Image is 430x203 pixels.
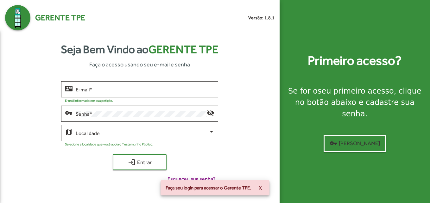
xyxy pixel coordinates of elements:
[166,185,251,191] span: Faça seu login para acessar o Gerente TPE.
[65,99,113,102] mat-hint: E-mail informado em sua petição.
[324,135,386,152] button: [PERSON_NAME]
[259,182,262,194] span: X
[207,109,214,116] mat-icon: visibility_off
[113,154,167,170] button: Entrar
[248,15,275,21] small: Versão: 1.8.1
[65,142,153,146] mat-hint: Selecione a localidade que você apoia o Testemunho Público.
[128,158,136,166] mat-icon: login
[287,85,422,120] div: Se for o , clique no botão abaixo e cadastre sua senha.
[149,43,218,56] span: Gerente TPE
[35,12,85,24] span: Gerente TPE
[254,182,267,194] button: X
[61,41,218,58] strong: Seja Bem Vindo ao
[330,138,380,149] span: [PERSON_NAME]
[5,5,30,30] img: Logo Gerente
[318,87,394,95] strong: seu primeiro acesso
[118,157,161,168] span: Entrar
[65,128,73,136] mat-icon: map
[65,109,73,116] mat-icon: vpn_key
[65,84,73,92] mat-icon: contact_mail
[330,139,337,147] mat-icon: vpn_key
[308,51,402,70] strong: Primeiro acesso?
[89,60,190,69] span: Faça o acesso usando seu e-mail e senha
